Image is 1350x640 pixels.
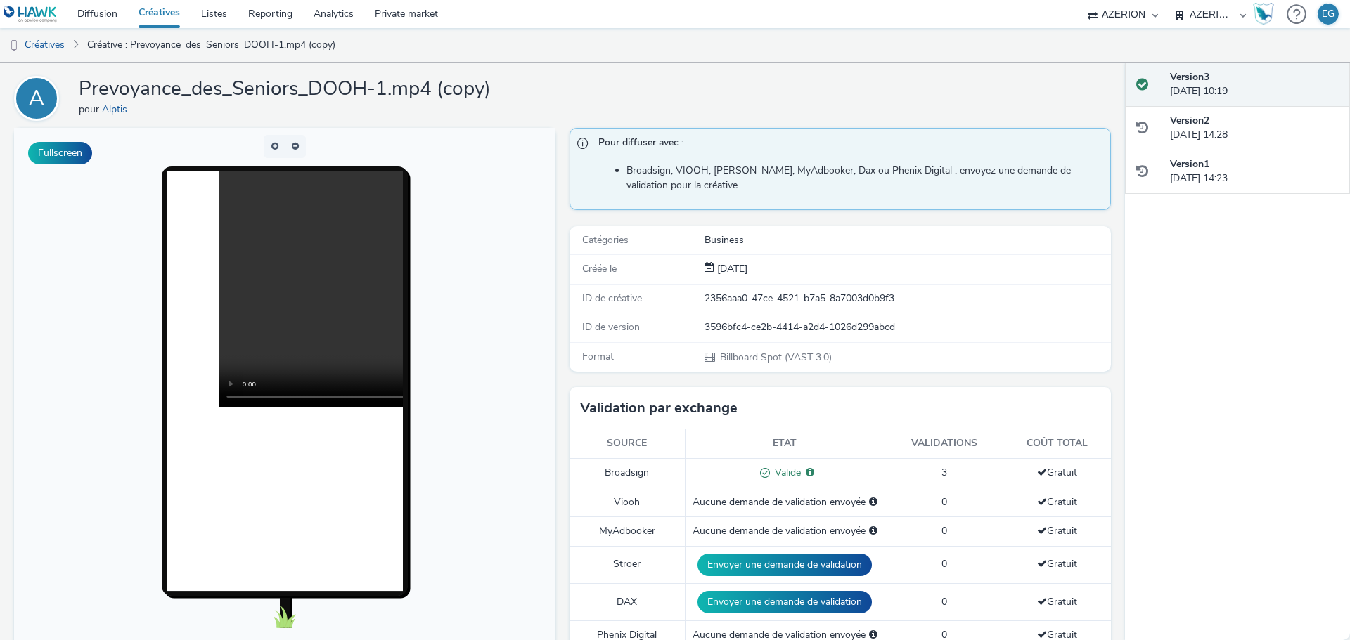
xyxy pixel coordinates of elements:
[714,262,747,276] div: Création 25 septembre 2025, 14:23
[1037,557,1077,570] span: Gratuit
[1170,157,1209,171] strong: Version 1
[1170,157,1339,186] div: [DATE] 14:23
[570,517,685,546] td: MyAdbooker
[102,103,133,116] a: Alptis
[941,524,947,537] span: 0
[79,103,102,116] span: pour
[7,39,21,53] img: dooh
[714,262,747,275] span: [DATE]
[79,76,491,103] h1: Prevoyance_des_Seniors_DOOH-1.mp4 (copy)
[582,350,614,363] span: Format
[685,429,885,458] th: Etat
[582,262,617,275] span: Créée le
[885,429,1003,458] th: Validations
[1170,114,1209,127] strong: Version 2
[570,488,685,516] td: Viooh
[693,524,877,538] div: Aucune demande de validation envoyée
[570,429,685,458] th: Source
[1003,429,1111,458] th: Coût total
[580,398,738,419] h3: Validation par exchange
[570,583,685,620] td: DAX
[1253,3,1280,25] a: Hawk Academy
[869,495,877,509] div: Sélectionnez un deal ci-dessous et cliquez sur Envoyer pour envoyer une demande de validation à V...
[1253,3,1274,25] img: Hawk Academy
[941,466,947,479] span: 3
[28,142,92,164] button: Fullscreen
[582,320,640,334] span: ID de version
[582,233,629,247] span: Catégories
[941,557,947,570] span: 0
[705,292,1110,306] div: 2356aaa0-47ce-4521-b7a5-8a7003d0b9f3
[582,292,642,305] span: ID de créative
[570,458,685,488] td: Broadsign
[1322,4,1335,25] div: EG
[598,136,1096,154] span: Pour diffuser avec :
[570,546,685,583] td: Stroer
[1037,595,1077,608] span: Gratuit
[697,591,872,613] button: Envoyer une demande de validation
[626,164,1103,192] li: Broadsign, VIOOH, [PERSON_NAME], MyAdbooker, Dax ou Phenix Digital : envoyez une demande de valid...
[80,28,342,62] a: Créative : Prevoyance_des_Seniors_DOOH-1.mp4 (copy)
[705,320,1110,334] div: 3596bfc4-ce2b-4414-a2d4-1026d299abcd
[1037,466,1077,479] span: Gratuit
[1037,495,1077,509] span: Gratuit
[770,466,801,479] span: Valide
[705,233,1110,247] div: Business
[1170,70,1209,84] strong: Version 3
[14,91,65,105] a: A
[719,351,832,364] span: Billboard Spot (VAST 3.0)
[4,6,58,23] img: undefined Logo
[697,554,872,576] button: Envoyer une demande de validation
[1037,524,1077,537] span: Gratuit
[941,495,947,509] span: 0
[1170,114,1339,143] div: [DATE] 14:28
[693,495,877,509] div: Aucune demande de validation envoyée
[29,79,44,118] div: A
[941,595,947,608] span: 0
[869,524,877,538] div: Sélectionnez un deal ci-dessous et cliquez sur Envoyer pour envoyer une demande de validation à M...
[1170,70,1339,99] div: [DATE] 10:19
